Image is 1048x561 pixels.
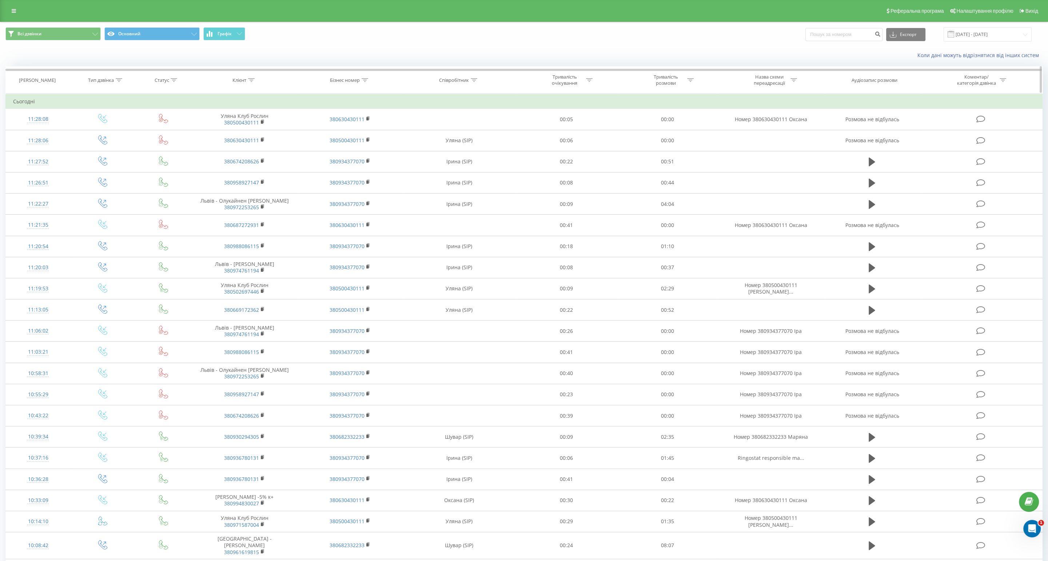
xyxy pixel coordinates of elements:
[13,112,63,126] div: 11:28:08
[192,511,297,532] td: Уляна Клуб Рослин
[617,215,718,236] td: 00:00
[88,77,114,83] div: Тип дзвінка
[330,349,364,355] a: 380934377070
[330,391,364,398] a: 380934377070
[617,447,718,469] td: 01:45
[330,137,364,144] a: 380500430111
[617,363,718,384] td: 00:00
[516,511,617,532] td: 00:29
[617,321,718,342] td: 00:00
[13,303,63,317] div: 11:13:05
[192,194,297,215] td: Львів - Олукайнен [PERSON_NAME]
[718,363,823,384] td: Номер 380934377070 Іра
[224,500,259,507] a: 380994830027
[516,215,617,236] td: 00:41
[13,472,63,486] div: 10:36:28
[646,74,685,86] div: Тривалість розмови
[617,109,718,130] td: 00:00
[545,74,584,86] div: Тривалість очікування
[224,373,259,380] a: 380972253265
[330,285,364,292] a: 380500430111
[402,278,516,299] td: Уляна (SIP)
[718,321,823,342] td: Номер 380934377070 Іра
[718,215,823,236] td: Номер 380630430111 Оксана
[224,179,259,186] a: 380958927147
[617,469,718,490] td: 00:04
[19,77,56,83] div: [PERSON_NAME]
[890,8,944,14] span: Реферальна програма
[13,345,63,359] div: 11:03:21
[516,490,617,511] td: 00:30
[617,342,718,363] td: 00:00
[750,74,789,86] div: Назва схеми переадресації
[330,327,364,334] a: 380934377070
[617,511,718,532] td: 01:35
[617,151,718,172] td: 00:51
[402,447,516,469] td: Ірина (SIP)
[845,116,899,123] span: Розмова не відбулась
[218,31,232,36] span: Графік
[956,8,1013,14] span: Налаштування профілю
[330,542,364,549] a: 380682332233
[402,130,516,151] td: Уляна (SIP)
[745,514,797,528] span: Номер 380500430111 [PERSON_NAME]...
[13,514,63,529] div: 10:14:10
[232,77,246,83] div: Клієнт
[845,137,899,144] span: Розмова не відбулась
[617,490,718,511] td: 00:22
[516,321,617,342] td: 00:26
[402,532,516,559] td: Шувар (SIP)
[402,299,516,321] td: Уляна (SIP)
[402,511,516,532] td: Уляна (SIP)
[330,518,364,525] a: 380500430111
[224,331,259,338] a: 380974761194
[516,109,617,130] td: 00:05
[224,454,259,461] a: 380936780131
[402,426,516,447] td: Шувар (SIP)
[224,433,259,440] a: 380930294305
[330,243,364,250] a: 380934377070
[330,77,360,83] div: Бізнес номер
[516,151,617,172] td: 00:22
[17,31,41,37] span: Всі дзвінки
[516,194,617,215] td: 00:09
[718,342,823,363] td: Номер 380934377070 Іра
[13,538,63,553] div: 10:08:42
[224,222,259,228] a: 380687272931
[402,469,516,490] td: Ірина (SIP)
[516,130,617,151] td: 00:06
[6,94,1043,109] td: Сьогодні
[224,204,259,211] a: 380972253265
[224,349,259,355] a: 380988086115
[13,134,63,148] div: 11:28:06
[330,370,364,377] a: 380934377070
[224,119,259,126] a: 380500430111
[516,447,617,469] td: 00:06
[516,405,617,426] td: 00:39
[402,151,516,172] td: Ірина (SIP)
[13,176,63,190] div: 11:26:51
[805,28,882,41] input: Пошук за номером
[617,278,718,299] td: 02:29
[1023,520,1041,537] iframe: Intercom live chat
[886,28,925,41] button: Експорт
[224,306,259,313] a: 380669172362
[224,267,259,274] a: 380974761194
[718,426,823,447] td: Номер 380682332233 Маряна
[845,222,899,228] span: Розмова не відбулась
[516,342,617,363] td: 00:41
[330,264,364,271] a: 380934377070
[402,194,516,215] td: Ірина (SIP)
[192,490,297,511] td: [PERSON_NAME] -5% к+
[192,363,297,384] td: Львів - Олукайнен [PERSON_NAME]
[402,236,516,257] td: Ірина (SIP)
[516,236,617,257] td: 00:18
[5,27,101,40] button: Всі дзвінки
[516,278,617,299] td: 00:09
[192,257,297,278] td: Львів - [PERSON_NAME]
[224,288,259,295] a: 380502697446
[1025,8,1038,14] span: Вихід
[402,257,516,278] td: Ірина (SIP)
[224,243,259,250] a: 380988086115
[617,405,718,426] td: 00:00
